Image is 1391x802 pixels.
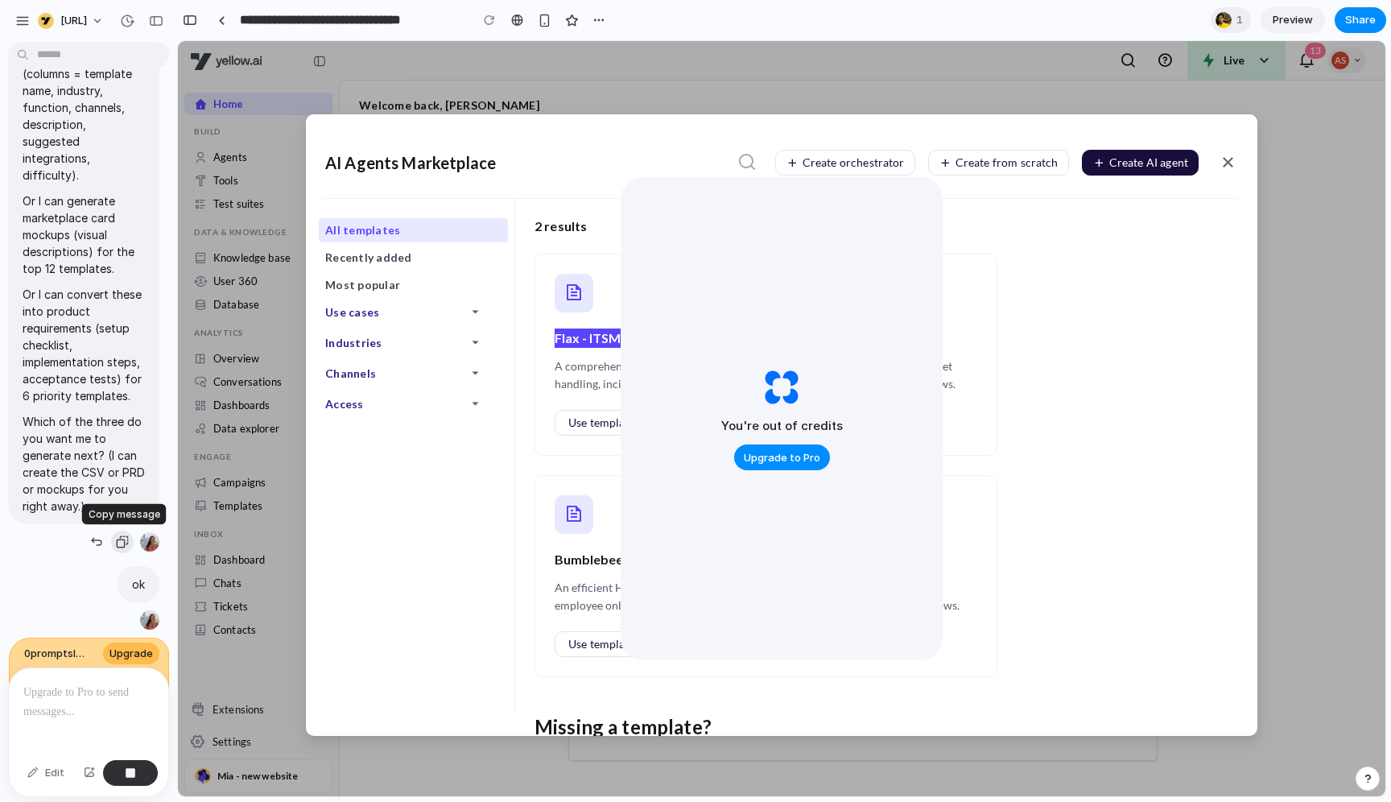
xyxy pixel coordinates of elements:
button: Use template [377,590,471,616]
p: A comprehensive IT Service Management template designed to streamline ticket handling, incident m... [377,316,799,353]
h4: Industries [147,296,304,308]
button: Create from scratch [750,109,891,134]
h2: You're out of credits [721,417,843,436]
a: Preview [1261,7,1325,33]
span: Create AI agent [931,116,1010,127]
span: Share [1345,12,1376,28]
button: Create orchestrator [597,109,737,134]
button: Upgrade to Pro [734,444,830,470]
p: An efficient Human Resource Management System template that automates employee onboarding, leave ... [377,538,799,574]
h4: Access [147,358,304,369]
h4: Recently added [141,205,330,229]
span: Use template [390,597,457,609]
h1: Missing a template? [357,675,1060,697]
div: Access [128,348,336,378]
button: [URL] [31,8,112,34]
h4: Flax - ITSM AI Agent [377,287,799,307]
span: Upgrade [109,646,153,662]
button: Create AI agent [904,109,1021,134]
div: Copy message [82,504,167,525]
h4: Use cases [147,266,304,277]
span: Create orchestrator [625,116,727,127]
button: Share [1335,7,1386,33]
span: Use template [390,376,457,387]
p: Or I can generate marketplace card mockups (visual descriptions) for the top 12 templates. [23,192,145,277]
span: 0 prompt s left [24,646,91,662]
div: Channels [128,317,336,348]
div: Industries [128,287,336,317]
span: Preview [1273,12,1313,28]
h3: 2 results [337,177,1079,193]
p: ok [132,576,145,593]
span: [URL] [60,13,87,29]
button: Upgrade [103,643,159,665]
h4: Most popular [141,232,330,256]
div: 1 [1211,7,1251,33]
h4: All templates [141,177,330,201]
h4: Channels [147,327,304,338]
span: 1 [1236,12,1248,28]
h4: Bumblebee - HRMS AI Agent [377,509,799,528]
p: Or I can convert these into product requirements (setup checklist, implementation steps, acceptan... [23,286,145,404]
div: Use cases [128,256,336,287]
span: Upgrade to Pro [744,450,820,466]
h2: AI Agents Marketplace [147,112,318,131]
p: I can produce a CSV export of all the templates above (columns = template name, industry, functio... [23,14,145,184]
span: Create from scratch [778,116,881,127]
button: Use template [377,369,471,395]
p: Which of the three do you want me to generate next? (I can create the CSV or PRD or mockups for y... [23,413,145,515]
